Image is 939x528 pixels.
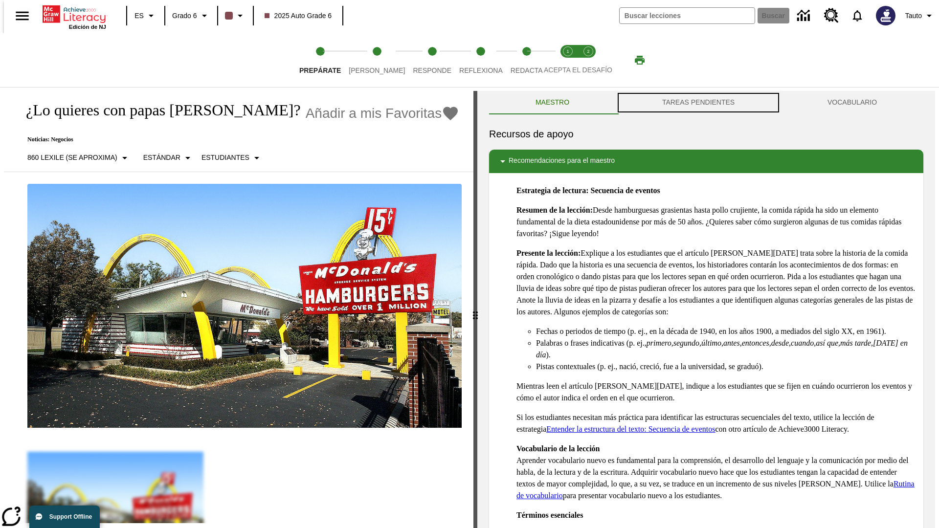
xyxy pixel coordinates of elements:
button: Support Offline [29,506,100,528]
span: Prepárate [299,66,341,74]
em: así que [816,339,838,347]
li: Pistas contextuales (p. ej., nació, creció, fue a la universidad, se graduó). [536,361,916,373]
div: Recomendaciones para el maestro [489,150,923,173]
em: último [701,339,721,347]
div: Instructional Panel Tabs [489,91,923,114]
button: Prepárate step 1 of 5 [291,33,349,87]
span: Support Offline [49,513,92,520]
p: Aprender vocabulario nuevo es fundamental para la comprensión, el desarrollo del lenguaje y la co... [516,443,916,502]
input: Buscar campo [620,8,755,23]
div: Pulsa la tecla de intro o la barra espaciadora y luego presiona las flechas de derecha e izquierd... [473,91,477,528]
div: reading [4,91,473,523]
li: Palabras o frases indicativas (p. ej., , , , , , , , , , ). [536,337,916,361]
p: Explique a los estudiantes que el artículo [PERSON_NAME][DATE] trata sobre la historia de la comi... [516,247,916,318]
span: ACEPTA EL DESAFÍO [544,66,612,74]
p: Estudiantes [201,153,249,163]
div: activity [477,91,935,528]
a: Centro de recursos, Se abrirá en una pestaña nueva. [818,2,845,29]
button: Tipo de apoyo, Estándar [139,149,198,167]
p: Mientras leen el artículo [PERSON_NAME][DATE], indique a los estudiantes que se fijen en cuándo o... [516,380,916,404]
button: Grado: Grado 6, Elige un grado [168,7,214,24]
a: Entender la estructura del texto: Secuencia de eventos [546,425,715,433]
h1: ¿Lo quieres con papas [PERSON_NAME]? [16,101,301,119]
em: cuando [791,339,814,347]
em: segundo [673,339,699,347]
em: entonces [742,339,769,347]
p: Desde hamburguesas grasientas hasta pollo crujiente, la comida rápida ha sido un elemento fundame... [516,204,916,240]
button: Seleccione Lexile, 860 Lexile (Se aproxima) [23,149,134,167]
strong: Presente la lección: [516,249,581,257]
button: Reflexiona step 4 of 5 [451,33,511,87]
span: 2025 Auto Grade 6 [265,11,332,21]
div: Portada [43,3,106,30]
p: Recomendaciones para el maestro [509,155,615,167]
button: Responde step 3 of 5 [405,33,459,87]
p: Estándar [143,153,180,163]
em: primero [647,339,671,347]
h6: Recursos de apoyo [489,126,923,142]
button: Seleccionar estudiante [198,149,267,167]
span: ES [134,11,144,21]
strong: Estrategia de lectura: Secuencia de eventos [516,186,660,195]
p: 860 Lexile (Se aproxima) [27,153,117,163]
button: Acepta el desafío lee step 1 of 2 [554,33,582,87]
p: Si los estudiantes necesitan más práctica para identificar las estructuras secuenciales del texto... [516,412,916,435]
span: Reflexiona [459,66,503,74]
button: Perfil/Configuración [901,7,939,24]
strong: Términos esenciales [516,511,583,519]
a: Centro de información [791,2,818,29]
img: Avatar [876,6,895,25]
button: Imprimir [624,51,655,69]
button: Maestro [489,91,616,114]
button: El color de la clase es café oscuro. Cambiar el color de la clase. [221,7,250,24]
button: Redacta step 5 of 5 [503,33,551,87]
text: 2 [587,49,589,54]
button: Lee step 2 of 5 [341,33,413,87]
text: 1 [566,49,569,54]
span: Redacta [511,66,543,74]
strong: Resumen de la lección: [516,206,593,214]
button: Abrir el menú lateral [8,1,37,30]
a: Notificaciones [845,3,870,28]
button: TAREAS PENDIENTES [616,91,781,114]
button: Añadir a mis Favoritas - ¿Lo quieres con papas fritas? [306,105,460,122]
em: desde [771,339,789,347]
em: más tarde [840,339,871,347]
strong: Vocabulario de la lección [516,444,600,453]
li: Fechas o periodos de tiempo (p. ej., en la década de 1940, en los años 1900, a mediados del siglo... [536,326,916,337]
em: antes [723,339,740,347]
span: Grado 6 [172,11,197,21]
span: Tauto [905,11,922,21]
button: VOCABULARIO [781,91,923,114]
button: Lenguaje: ES, Selecciona un idioma [130,7,161,24]
span: Añadir a mis Favoritas [306,106,442,121]
p: Noticias: Negocios [16,136,459,143]
button: Escoja un nuevo avatar [870,3,901,28]
span: Responde [413,66,451,74]
span: [PERSON_NAME] [349,66,405,74]
button: Acepta el desafío contesta step 2 of 2 [574,33,603,87]
img: Uno de los primeros locales de McDonald's, con el icónico letrero rojo y los arcos amarillos. [27,184,462,428]
span: Edición de NJ [69,24,106,30]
